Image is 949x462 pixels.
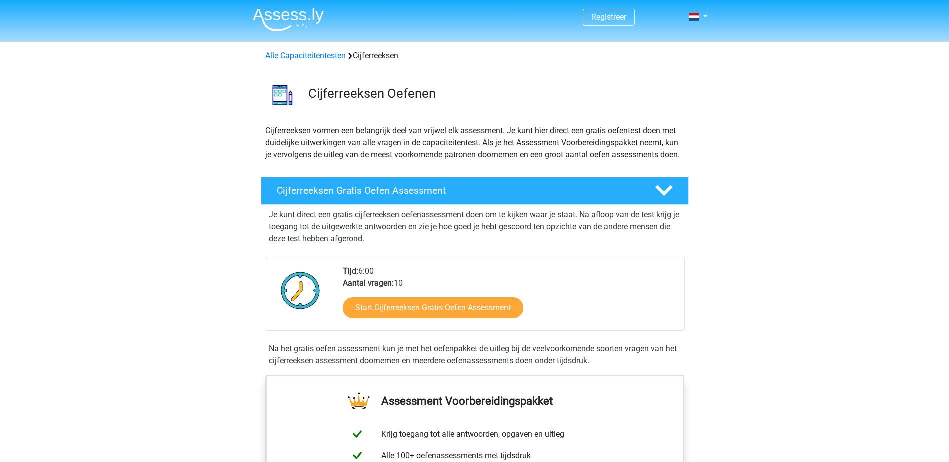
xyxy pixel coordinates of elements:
[343,266,358,276] b: Tijd:
[343,278,394,288] b: Aantal vragen:
[591,12,626,22] a: Registreer
[265,343,685,367] div: Na het gratis oefen assessment kun je met het oefenpakket de uitleg bij de veelvoorkomende soorte...
[265,51,346,60] a: Alle Capaciteitentesten
[343,297,523,318] a: Start Cijferreeksen Gratis Oefen Assessment
[308,86,681,101] h3: Cijferreeksen Oefenen
[253,8,324,31] img: Assessly
[277,185,639,196] h4: Cijferreeksen Gratis Oefen Assessment
[269,209,681,245] p: Je kunt direct een gratis cijferreeksen oefenassessment doen om te kijken waar je staat. Na afloo...
[257,177,693,205] a: Cijferreeksen Gratis Oefen Assessment
[261,50,688,62] div: Cijferreeksen
[265,125,684,161] p: Cijferreeksen vormen een belangrijk deel van vrijwel elk assessment. Je kunt hier direct een grat...
[275,265,326,315] img: Klok
[335,265,684,330] div: 6:00 10
[261,74,304,116] img: cijferreeksen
